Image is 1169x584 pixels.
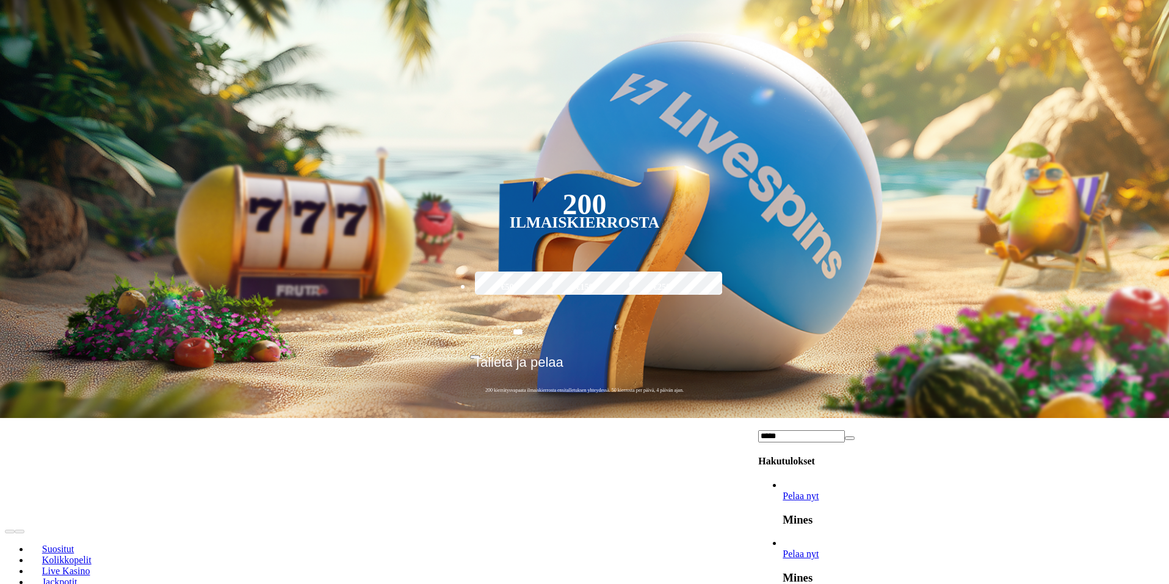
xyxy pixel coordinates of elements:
[758,430,845,442] input: Search
[615,322,618,333] span: €
[470,387,699,394] span: 200 kierrätysvapaata ilmaiskierrosta ensitalletuksen yhteydessä. 50 kierrosta per päivä, 4 päivän...
[845,436,855,440] button: clear entry
[783,549,819,559] span: Pelaa nyt
[5,530,15,533] button: prev slide
[549,270,620,305] label: €150
[783,480,1164,527] article: Mines
[562,197,606,212] div: 200
[470,354,699,380] button: Talleta ja pelaa
[783,549,819,559] a: Mines
[783,491,819,501] span: Pelaa nyt
[29,562,103,580] a: Live Kasino
[783,491,819,501] a: Mines
[626,270,697,305] label: €250
[758,456,1164,467] h4: Hakutulokset
[472,270,543,305] label: €50
[480,351,483,358] span: €
[15,530,24,533] button: next slide
[474,355,563,379] span: Talleta ja pelaa
[37,555,96,565] span: Kolikkopelit
[37,544,79,554] span: Suositut
[29,551,104,569] a: Kolikkopelit
[37,566,95,576] span: Live Kasino
[510,215,660,230] div: Ilmaiskierrosta
[29,540,87,558] a: Suositut
[783,513,1164,527] h3: Mines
